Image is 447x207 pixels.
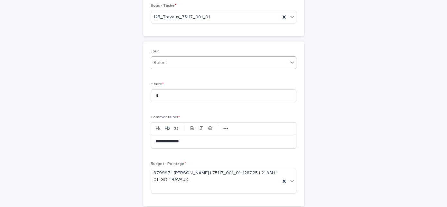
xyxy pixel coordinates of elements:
span: Jour [151,50,159,53]
span: Sous - Tâche [151,4,177,8]
div: Select... [154,59,170,66]
strong: ••• [223,126,228,131]
span: Heure [151,82,164,86]
span: Commentaires [151,115,180,119]
button: ••• [221,124,230,132]
span: Budget - Pointage [151,162,186,166]
span: 125_Travaux_75117_001_01 [154,14,210,21]
span: 979997 | [PERSON_NAME] | 75117_001_01| 1287.25 | 21.98H | 01_GO TRAVAUX [154,170,278,183]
